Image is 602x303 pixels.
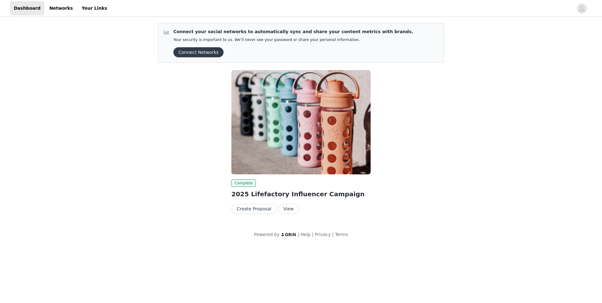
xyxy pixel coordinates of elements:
[45,1,77,15] a: Networks
[173,28,413,35] p: Connect your social networks to automatically sync and share your content metrics with brands.
[10,1,44,15] a: Dashboard
[301,232,311,237] a: Help
[278,207,299,211] a: View
[278,204,299,214] button: View
[312,232,314,237] span: |
[231,70,371,174] img: Lifefactory
[173,47,224,57] button: Connect Networks
[173,38,413,42] p: Your security is important to us. We’ll never see your password or share your personal information.
[231,179,256,187] span: Complete
[335,232,348,237] a: Terms
[281,233,297,237] img: logo
[78,1,111,15] a: Your Links
[332,232,334,237] span: |
[231,189,371,199] h2: 2025 Lifefactory Influencer Campaign
[231,204,277,214] button: Create Proposal
[315,232,331,237] a: Privacy
[579,3,585,13] div: avatar
[298,232,299,237] span: |
[254,232,279,237] span: Powered by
